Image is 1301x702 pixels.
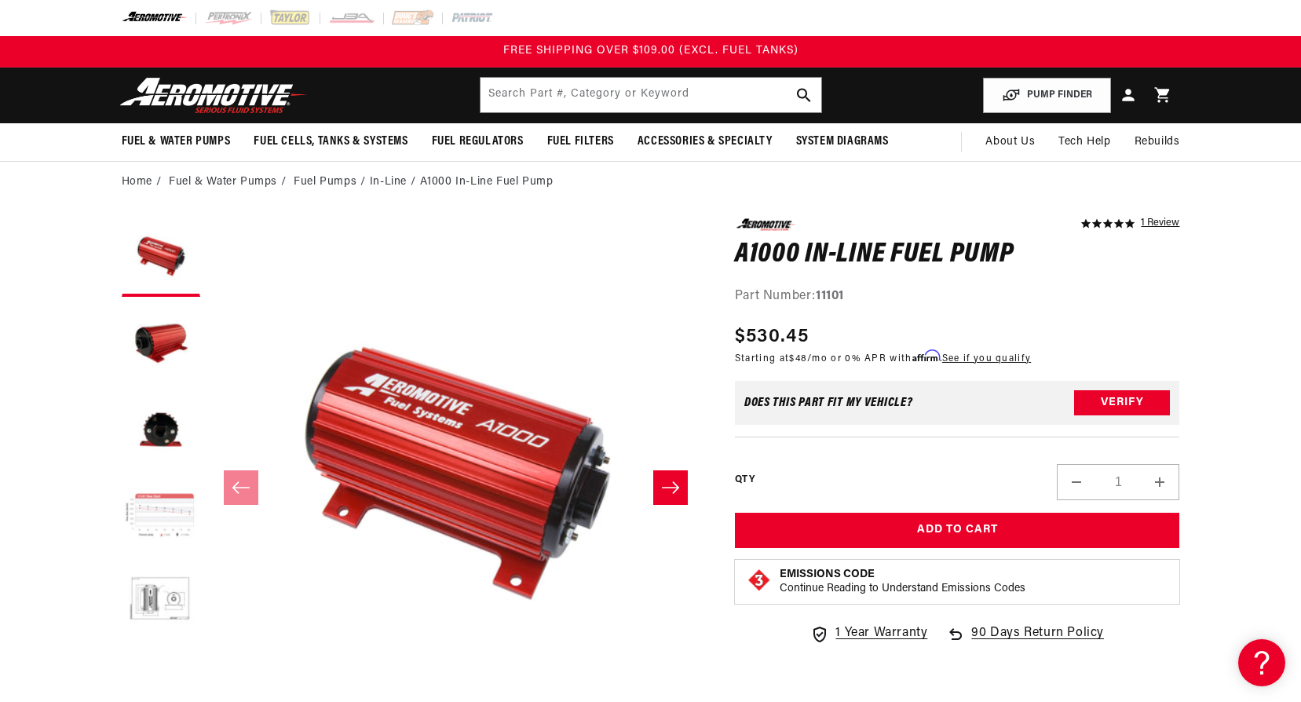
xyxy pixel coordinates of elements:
[971,623,1104,660] span: 90 Days Return Policy
[370,174,420,191] li: In-Line
[1074,390,1170,415] button: Verify
[796,133,889,150] span: System Diagrams
[420,174,554,191] li: A1000 In-Line Fuel Pump
[735,351,1031,366] p: Starting at /mo or 0% APR with .
[1047,123,1122,161] summary: Tech Help
[122,305,200,383] button: Load image 2 in gallery view
[735,287,1180,307] div: Part Number:
[653,470,688,505] button: Slide right
[1135,133,1180,151] span: Rebuilds
[784,123,901,160] summary: System Diagrams
[626,123,784,160] summary: Accessories & Specialty
[169,174,277,191] a: Fuel & Water Pumps
[735,323,809,351] span: $530.45
[735,513,1180,548] button: Add to Cart
[481,78,821,112] input: Search by Part Number, Category or Keyword
[110,123,243,160] summary: Fuel & Water Pumps
[985,136,1035,148] span: About Us
[810,623,927,644] a: 1 Year Warranty
[503,45,799,57] span: FREE SHIPPING OVER $109.00 (EXCL. FUEL TANKS)
[735,473,755,487] label: QTY
[420,123,535,160] summary: Fuel Regulators
[780,582,1025,596] p: Continue Reading to Understand Emissions Codes
[787,78,821,112] button: search button
[638,133,773,150] span: Accessories & Specialty
[547,133,614,150] span: Fuel Filters
[122,174,1180,191] nav: breadcrumbs
[1058,133,1110,151] span: Tech Help
[535,123,626,160] summary: Fuel Filters
[835,623,927,644] span: 1 Year Warranty
[780,568,1025,596] button: Emissions CodeContinue Reading to Understand Emissions Codes
[974,123,1047,161] a: About Us
[942,354,1031,364] a: See if you qualify - Learn more about Affirm Financing (opens in modal)
[1123,123,1192,161] summary: Rebuilds
[912,350,940,362] span: Affirm
[946,623,1104,660] a: 90 Days Return Policy
[242,123,419,160] summary: Fuel Cells, Tanks & Systems
[122,218,200,297] button: Load image 1 in gallery view
[816,290,844,302] strong: 11101
[254,133,407,150] span: Fuel Cells, Tanks & Systems
[735,243,1180,268] h1: A1000 In-Line Fuel Pump
[747,568,772,593] img: Emissions code
[122,174,152,191] a: Home
[115,77,312,114] img: Aeromotive
[122,477,200,556] button: Load image 4 in gallery view
[294,174,356,191] a: Fuel Pumps
[1141,218,1179,229] a: 1 reviews
[789,354,807,364] span: $48
[224,470,258,505] button: Slide left
[122,391,200,470] button: Load image 3 in gallery view
[122,564,200,642] button: Load image 5 in gallery view
[780,569,875,580] strong: Emissions Code
[122,133,231,150] span: Fuel & Water Pumps
[983,78,1111,113] button: PUMP FINDER
[432,133,524,150] span: Fuel Regulators
[744,397,913,409] div: Does This part fit My vehicle?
